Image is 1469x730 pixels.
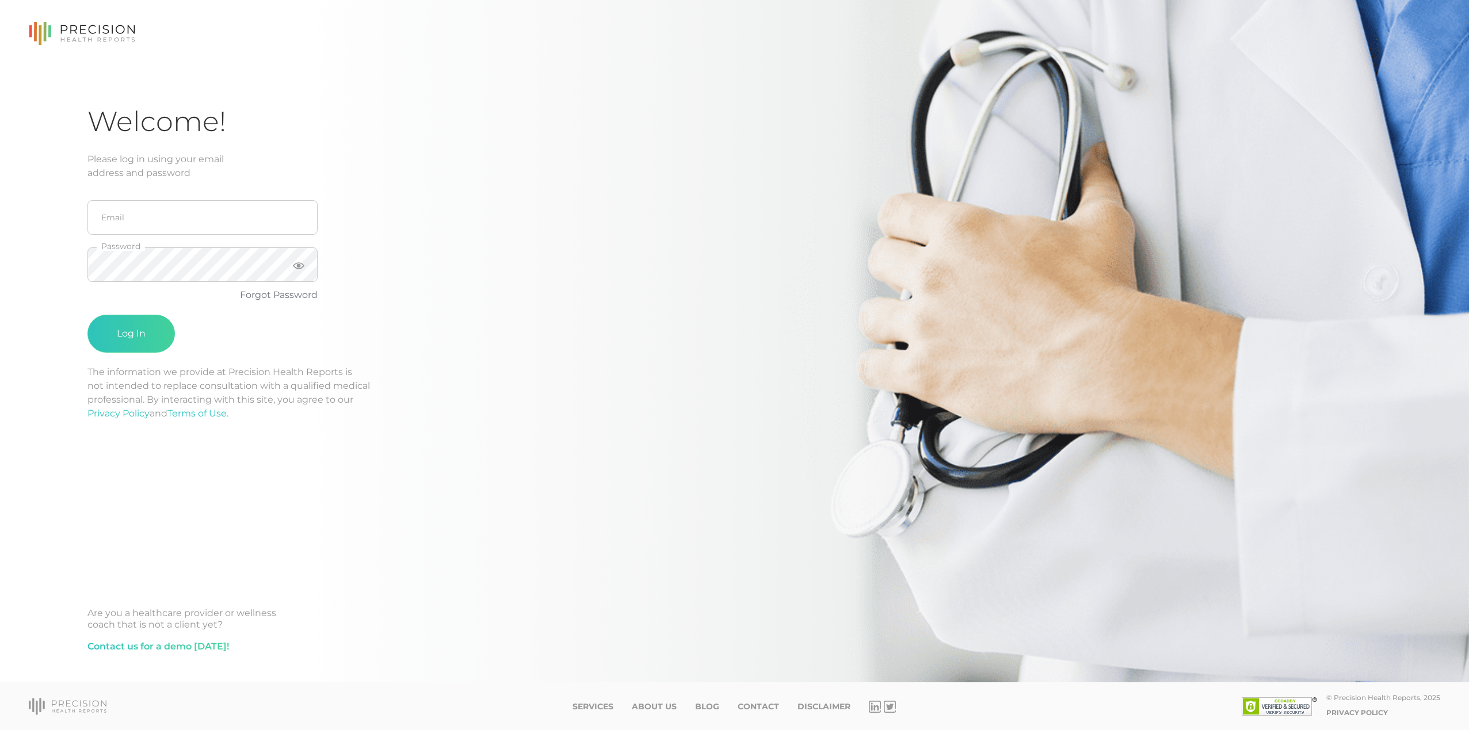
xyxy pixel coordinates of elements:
button: Log In [87,315,175,353]
h1: Welcome! [87,105,1382,139]
div: © Precision Health Reports, 2025 [1326,693,1440,702]
a: Privacy Policy [1326,708,1388,717]
a: Contact [738,702,779,712]
img: SSL site seal - click to verify [1242,697,1317,716]
div: Are you a healthcare provider or wellness coach that is not a client yet? [87,607,1382,630]
input: Email [87,200,318,235]
a: Services [573,702,613,712]
a: Privacy Policy [87,408,150,419]
a: About Us [632,702,677,712]
a: Blog [695,702,719,712]
a: Contact us for a demo [DATE]! [87,640,229,653]
p: The information we provide at Precision Health Reports is not intended to replace consultation wi... [87,365,1382,421]
a: Disclaimer [798,702,850,712]
a: Forgot Password [240,289,318,300]
a: Terms of Use. [167,408,228,419]
div: Please log in using your email address and password [87,152,1382,180]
